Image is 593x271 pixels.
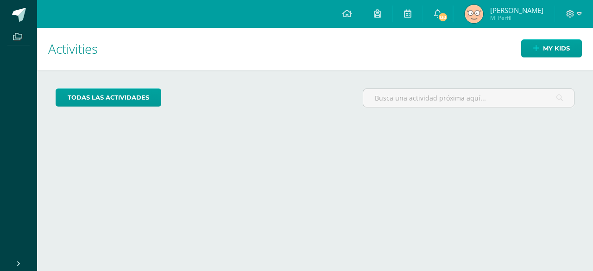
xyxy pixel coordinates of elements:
span: 133 [438,12,448,22]
a: My kids [521,39,582,57]
h1: Activities [48,28,582,70]
span: Mi Perfil [490,14,543,22]
a: todas las Actividades [56,88,161,107]
input: Busca una actividad próxima aquí... [363,89,574,107]
span: My kids [543,40,570,57]
img: 01e7086531f77df6af5d661f04d4ef67.png [465,5,483,23]
span: [PERSON_NAME] [490,6,543,15]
